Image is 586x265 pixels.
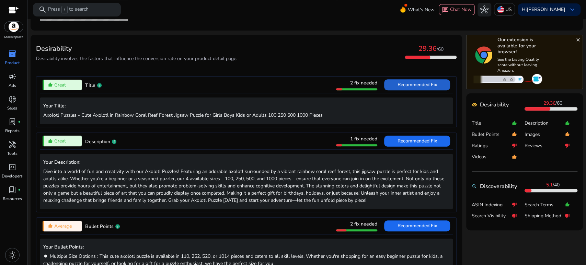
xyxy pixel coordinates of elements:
p: Search Terms [525,201,564,208]
span: Average [54,222,72,230]
p: Resources [3,196,22,202]
mat-icon: brightness_1 [43,254,48,258]
p: Developers [2,173,23,179]
mat-icon: thumb_up_alt [564,117,570,129]
p: Press to search [48,6,89,13]
p: Title [472,120,512,127]
b: Desirability [480,101,509,109]
mat-icon: thumb_down_alt [564,140,570,151]
b: Discoverability [480,182,517,191]
p: Reports [5,128,20,134]
span: Description [85,138,110,145]
img: chrome-logo.svg [475,46,492,64]
mat-icon: remove_red_eye [472,102,477,107]
span: Recommended Fix [398,138,437,144]
p: See the Listing Quality score without leaving Amazon. [497,57,544,73]
span: Great [54,81,66,89]
p: Product [5,60,20,66]
p: Images [525,131,564,138]
span: 40 [554,182,560,188]
span: lab_profile [8,118,16,126]
h5: Your Title: [43,103,449,109]
mat-icon: thumb_down_alt [512,210,517,221]
p: Ratings [472,142,512,149]
img: amazon.svg [4,22,23,32]
p: Bullet Points [472,131,512,138]
span: campaign [8,72,16,81]
span: keyboard_arrow_down [568,5,576,14]
span: hub [480,5,489,14]
p: Ads [9,82,16,89]
mat-icon: thumb_up_alt [564,199,570,210]
span: book_4 [8,186,16,194]
span: fiber_manual_record [18,188,21,191]
span: donut_small [8,95,16,103]
mat-icon: thumb_up_alt [47,82,53,88]
mat-icon: thumb_up_alt [512,151,517,162]
span: Recommended Fix [398,222,437,229]
mat-icon: thumb_up_alt [512,129,517,140]
span: Title [85,82,95,89]
span: / [543,100,562,106]
button: chatChat Now [439,4,475,15]
span: Recommended Fix [398,81,437,88]
mat-icon: thumb_down_alt [512,140,517,151]
span: 2 fix needed [350,80,377,86]
p: Sales [7,105,17,111]
button: Recommended Fix [384,136,450,147]
h5: Your Description: [43,160,449,165]
span: What's New [408,4,435,16]
mat-icon: thumb_down_alt [512,199,517,210]
mat-icon: thumb_up_alt [512,117,517,129]
button: Recommended Fix [384,79,450,90]
mat-icon: close [575,37,581,43]
span: code_blocks [8,163,16,171]
span: Great [54,137,66,145]
button: Recommended Fix [384,220,450,231]
span: chat [442,7,449,13]
span: light_mode [8,251,16,259]
mat-icon: search [472,184,477,189]
h5: Our extension is available for your browser! [497,37,544,55]
p: Shipping Method [525,212,564,219]
p: Reviews [525,142,564,149]
mat-icon: thumb_up_alt [47,223,53,229]
span: 2 fix needed [350,221,377,227]
p: Videos [472,153,512,160]
p: ASIN Indexing [472,201,512,208]
p: Tools [7,150,18,157]
p: Description [525,120,564,127]
span: / [546,182,560,188]
h3: Desirability [36,45,237,53]
span: 29.36 [418,44,437,53]
img: us.svg [497,6,504,13]
span: Desirability involves the factors that influence the conversion rate on your product detail page. [36,55,237,62]
p: Search Visibility [472,212,512,219]
button: hub [478,3,491,16]
span: search [38,5,47,14]
mat-icon: thumb_down_alt [564,210,570,221]
b: [PERSON_NAME] [527,6,565,13]
p: Marketplace [4,35,23,40]
span: fiber_manual_record [18,120,21,123]
p: Axolotl Puzzles - Cute Axolotl in Rainbow Coral Reef Forest Jigsaw Puzzle for Girls Boys Kids or ... [43,112,449,119]
span: Chat Now [450,6,472,13]
mat-icon: thumb_up_alt [47,138,53,144]
b: 5.1 [546,182,553,188]
mat-icon: thumb_up_alt [564,129,570,140]
span: Bullet Points [85,223,114,230]
span: 1 fix needed [350,136,377,142]
p: Dive into a world of fun and creativity with our Axolotl Puzzles! Featuring an adorable axolotl s... [43,168,449,204]
span: / [61,6,68,13]
b: 29.36 [543,100,555,106]
p: US [505,3,512,15]
span: inventory_2 [8,50,16,58]
span: handyman [8,140,16,149]
h5: Your Bullet Points: [43,244,449,250]
span: /60 [437,46,444,53]
span: 60 [557,100,562,106]
p: Hi [522,7,565,12]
